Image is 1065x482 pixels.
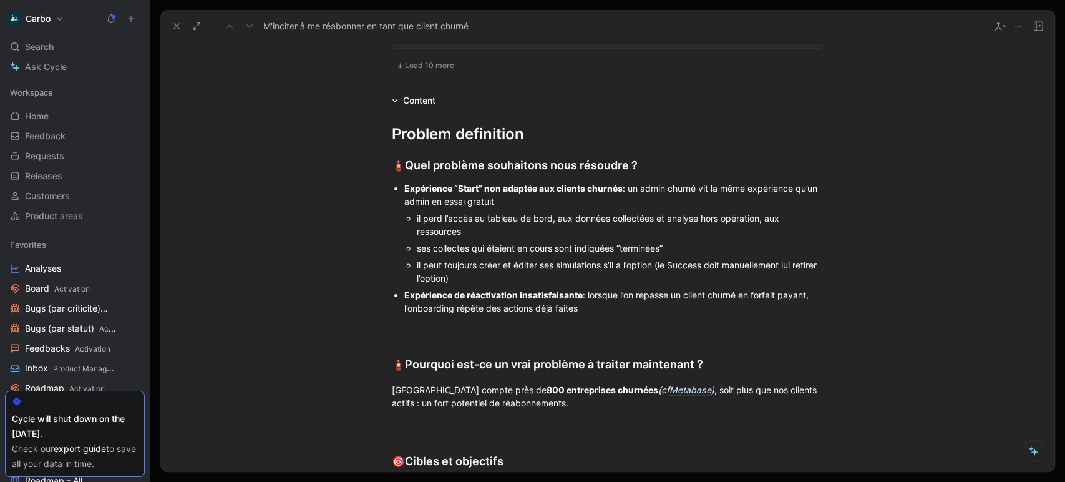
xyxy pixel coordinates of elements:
[5,147,145,165] a: Requests
[25,59,67,74] span: Ask Cycle
[5,207,145,225] a: Product areas
[25,282,90,295] span: Board
[669,385,711,395] a: Metabase
[53,364,129,373] span: Product Management
[25,170,62,182] span: Releases
[5,259,145,278] a: Analyses
[26,13,51,24] h1: Carbo
[392,157,824,174] div: Quel problème souhaitons nous résoudre ?
[5,57,145,76] a: Ask Cycle
[405,61,454,71] span: Load 10 more
[25,110,49,122] span: Home
[404,288,824,315] div: : lorsque l’on repasse un client churné en forfait payant, l’onboarding répète des actions déjà f...
[5,359,145,378] a: InboxProduct Management
[25,150,64,162] span: Requests
[5,37,145,56] div: Search
[25,210,83,222] span: Product areas
[417,258,824,285] div: il peut toujours créer et éditer ses simulations s’il a l’option (le Success doit manuellement lu...
[10,86,53,99] span: Workspace
[658,385,669,395] em: (cf
[12,411,138,441] div: Cycle will shut down on the [DATE].
[5,279,145,298] a: BoardActivation
[25,382,105,395] span: Roadmap
[99,324,135,333] span: Activation
[392,58,459,73] button: Load 10 more
[25,130,66,142] span: Feedback
[5,187,145,205] a: Customers
[547,385,658,395] strong: 800 entreprises churnées
[392,455,405,468] span: 🎯
[263,19,469,34] span: M'inciter à me réabonner en tant que client churné
[5,127,145,145] a: Feedback
[392,159,405,172] span: 🧯
[392,356,824,373] div: Pourquoi est-ce un vrai problème à traiter maintenant ?
[10,239,46,251] span: Favorites
[25,190,70,202] span: Customers
[404,182,824,208] div: : un admin churné vit la même expérience qu’un admin en essai gratuit
[54,443,106,454] a: export guide
[417,242,824,255] div: ses collectes qui étaient en cours sont indiquées “terminées”
[5,10,67,27] button: CarboCarbo
[25,39,54,54] span: Search
[8,12,21,25] img: Carbo
[12,441,138,471] div: Check our to save all your data in time.
[711,385,714,395] em: )
[5,319,145,338] a: Bugs (par statut)Activation
[404,183,623,194] strong: Expérience “Start” non adaptée aux clients churnés
[5,83,145,102] div: Workspace
[5,299,145,318] a: Bugs (par criticité)Activation
[403,93,435,108] div: Content
[392,123,824,145] div: Problem definition
[25,342,110,355] span: Feedbacks
[69,384,105,393] span: Activation
[392,453,824,470] div: Cibles et objectifs
[417,212,824,238] div: il perd l’accès au tableau de bord, aux données collectées et analyse hors opération, aux ressources
[25,362,115,375] span: Inbox
[5,339,145,358] a: FeedbacksActivation
[25,262,61,275] span: Analyses
[25,322,117,335] span: Bugs (par statut)
[5,107,145,125] a: Home
[25,302,118,315] span: Bugs (par criticité)
[5,167,145,185] a: Releases
[5,235,145,254] div: Favorites
[54,284,90,293] span: Activation
[392,383,824,410] div: [GEOGRAPHIC_DATA] compte près de , soit plus que nos clients actifs : un fort potentiel de réabon...
[392,358,405,371] span: 🧯
[387,93,440,108] div: Content
[75,344,110,353] span: Activation
[5,379,145,398] a: RoadmapActivation
[404,290,583,300] strong: Expérience de réactivation insatisfaisante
